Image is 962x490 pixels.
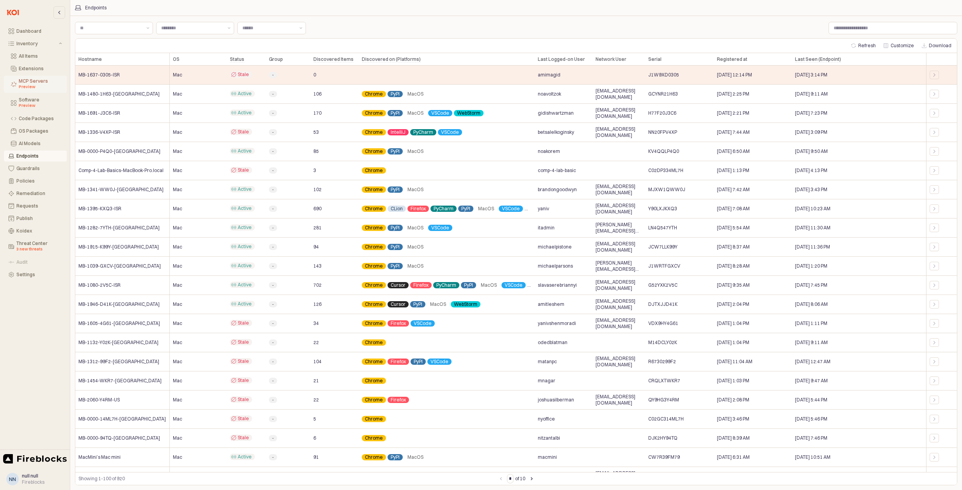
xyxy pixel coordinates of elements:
[365,186,383,193] span: Chrome
[795,301,828,307] span: [DATE] 8:06 AM
[272,129,274,135] span: -
[173,244,182,250] span: Mac
[238,91,252,97] span: Active
[272,110,274,116] span: -
[4,201,67,211] button: Requests
[365,339,383,346] span: Chrome
[431,225,449,231] span: VSCode
[454,301,477,307] span: WebStorm
[78,72,120,78] span: MB-1637-0305-ISR
[238,320,249,326] span: Stale
[538,129,574,135] span: betsalelkoginsky
[362,56,421,62] span: Discovered on (Platforms)
[19,103,62,109] div: Preview
[538,301,564,307] span: amitleshem
[173,378,182,384] span: Mac
[78,397,120,403] span: MB-2060-Y4RM-US
[648,91,678,97] span: GCYNR21H63
[78,301,160,307] span: MB-1946-D41K-[GEOGRAPHIC_DATA]
[407,225,423,231] span: MacOS
[238,110,252,116] span: Active
[173,91,182,97] span: Mac
[19,97,62,109] div: Software
[717,320,749,327] span: [DATE] 1:04 PM
[9,475,16,483] div: nn
[272,225,274,231] span: -
[538,72,560,78] span: amimagid
[238,224,252,231] span: Active
[391,397,406,403] span: Firefox
[78,167,164,174] span: Comp-4-Lab-Basics-MacBook-Pro.local
[391,186,400,193] span: PyPI
[173,110,182,116] span: Mac
[238,186,252,192] span: Active
[78,91,160,97] span: MB-1480-1H63-[GEOGRAPHIC_DATA]
[313,110,322,116] span: 170
[173,167,182,174] span: Mac
[313,91,322,97] span: 106
[717,110,749,116] span: [DATE] 2:21 PM
[538,359,557,365] span: matanpc
[795,244,830,250] span: [DATE] 11:36 PM
[173,282,182,288] span: Mac
[795,320,827,327] span: [DATE] 1:11 PM
[538,320,576,327] span: yanivshenmoradi
[238,129,249,135] span: Stale
[481,282,497,288] span: MacOS
[78,186,164,193] span: MB-1341-WW0J-[GEOGRAPHIC_DATA]
[717,72,752,78] span: [DATE] 12:14 PM
[538,263,573,269] span: michaelparsons
[272,72,274,78] span: -
[16,272,62,277] div: Settings
[272,167,274,174] span: -
[596,56,626,62] span: Network User
[16,216,62,221] div: Publish
[648,378,680,384] span: CRQLXTWKR7
[407,110,423,116] span: MacOS
[269,56,283,62] span: Group
[272,91,274,97] span: -
[648,397,679,403] span: QY9HG3Y4RM
[413,129,433,135] span: PyCharm
[365,301,383,307] span: Chrome
[313,225,322,231] span: 281
[648,263,680,269] span: J1WRTFGXCV
[538,397,574,403] span: joshuasilberman
[19,53,62,59] div: All Items
[430,301,446,307] span: MacOS
[224,22,234,34] button: Show suggestions
[173,263,182,269] span: Mac
[313,56,354,62] span: Discovered Items
[78,225,160,231] span: MB-1282-7YTH-[GEOGRAPHIC_DATA]
[391,282,405,288] span: Cursor
[78,378,162,384] span: MB-1454-WKR7-[GEOGRAPHIC_DATA]
[717,56,747,62] span: Registered at
[717,397,749,403] span: [DATE] 2:08 PM
[795,225,830,231] span: [DATE] 11:30 AM
[365,359,383,365] span: Chrome
[313,263,322,269] span: 143
[538,378,555,384] span: mnagar
[4,138,67,149] button: AI Models
[538,91,561,97] span: noavoltzok
[4,213,67,224] button: Publish
[238,396,249,403] span: Stale
[365,91,383,97] span: Chrome
[4,94,67,112] button: Software
[648,206,677,212] span: Y90LXJKXQ3
[16,153,62,159] div: Endpoints
[461,206,470,212] span: PyPI
[717,186,750,193] span: [DATE] 7:42 AM
[173,72,182,78] span: Mac
[391,225,400,231] span: PyPI
[795,339,828,346] span: [DATE] 9:11 AM
[365,263,383,269] span: Chrome
[431,110,449,116] span: VSCode
[238,377,249,383] span: Stale
[238,148,252,154] span: Active
[407,263,423,269] span: MacOS
[238,243,252,250] span: Active
[538,206,549,212] span: yaniv
[391,301,405,307] span: Cursor
[16,203,62,209] div: Requests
